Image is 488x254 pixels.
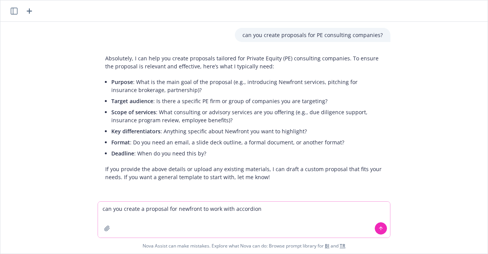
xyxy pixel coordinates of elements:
[111,76,383,95] li: : What is the main goal of the proposal (e.g., introducing Newfront services, pitching for insura...
[111,97,153,105] span: Target audience
[111,95,383,107] li: : Is there a specific PE firm or group of companies you are targeting?
[242,31,383,39] p: can you create proposals for PE consulting companies?
[340,243,345,249] a: TR
[105,54,383,70] p: Absolutely, I can help you create proposals tailored for Private Equity (PE) consulting companies...
[105,165,383,181] p: If you provide the above details or upload any existing materials, I can draft a custom proposal ...
[98,202,390,238] textarea: can you create a proposal for newfront to work with accordion
[111,128,161,135] span: Key differentiators
[3,238,485,254] span: Nova Assist can make mistakes. Explore what Nova can do: Browse prompt library for and
[111,148,383,159] li: : When do you need this by?
[111,137,383,148] li: : Do you need an email, a slide deck outline, a formal document, or another format?
[111,150,134,157] span: Deadline
[111,78,133,86] span: Purpose
[111,139,130,146] span: Format
[111,107,383,126] li: : What consulting or advisory services are you offering (e.g., due diligence support, insurance p...
[325,243,329,249] a: BI
[111,126,383,137] li: : Anything specific about Newfront you want to highlight?
[111,108,156,116] span: Scope of services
